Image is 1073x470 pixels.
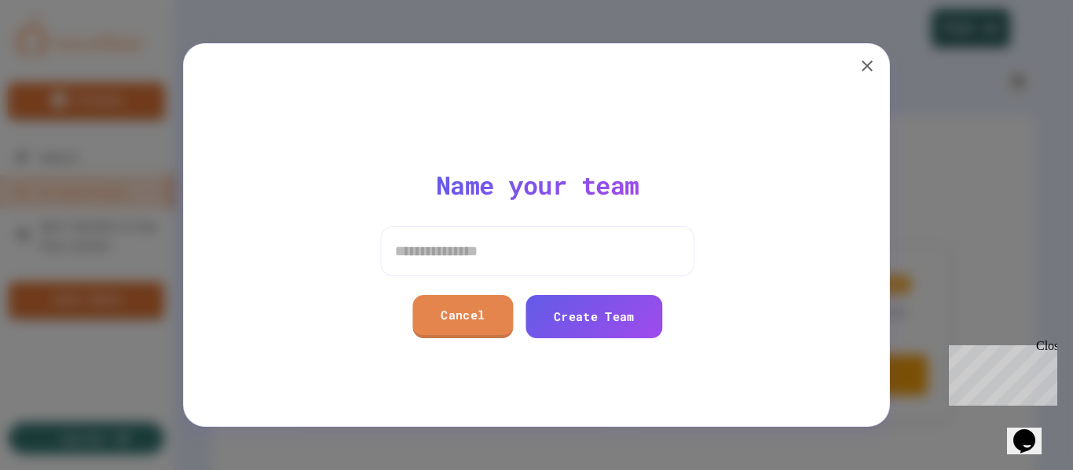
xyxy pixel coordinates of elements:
[412,295,512,338] a: Cancel
[1007,407,1057,454] iframe: chat widget
[525,295,661,338] a: Create Team
[6,6,108,100] div: Chat with us now!Close
[943,339,1057,406] iframe: chat widget
[435,169,639,201] h4: Name your team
